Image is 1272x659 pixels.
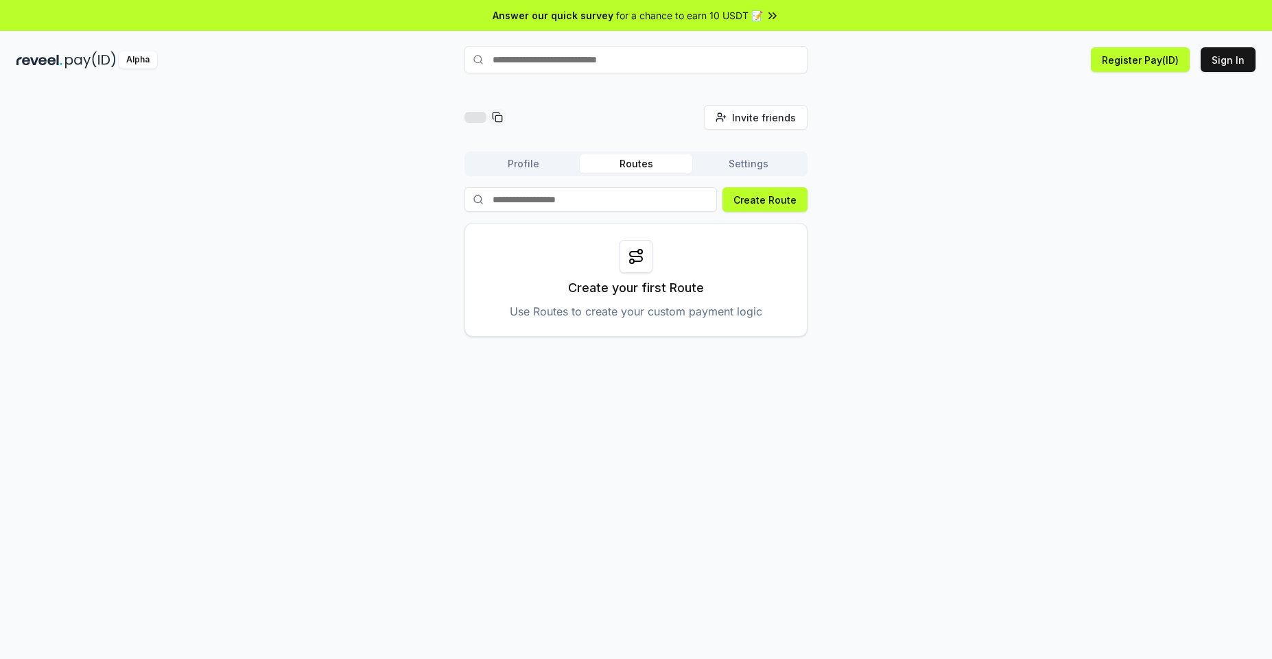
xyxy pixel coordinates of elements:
span: for a chance to earn 10 USDT 📝 [616,8,763,23]
button: Profile [467,154,580,173]
button: Invite friends [704,105,808,130]
span: Invite friends [732,110,796,125]
p: Create your first Route [568,278,704,298]
button: Sign In [1201,47,1256,72]
button: Settings [692,154,805,173]
img: pay_id [65,51,116,69]
div: Alpha [119,51,157,69]
button: Register Pay(ID) [1091,47,1190,72]
button: Create Route [722,187,808,212]
img: reveel_dark [16,51,62,69]
span: Answer our quick survey [493,8,613,23]
p: Use Routes to create your custom payment logic [510,303,762,320]
button: Routes [580,154,692,173]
